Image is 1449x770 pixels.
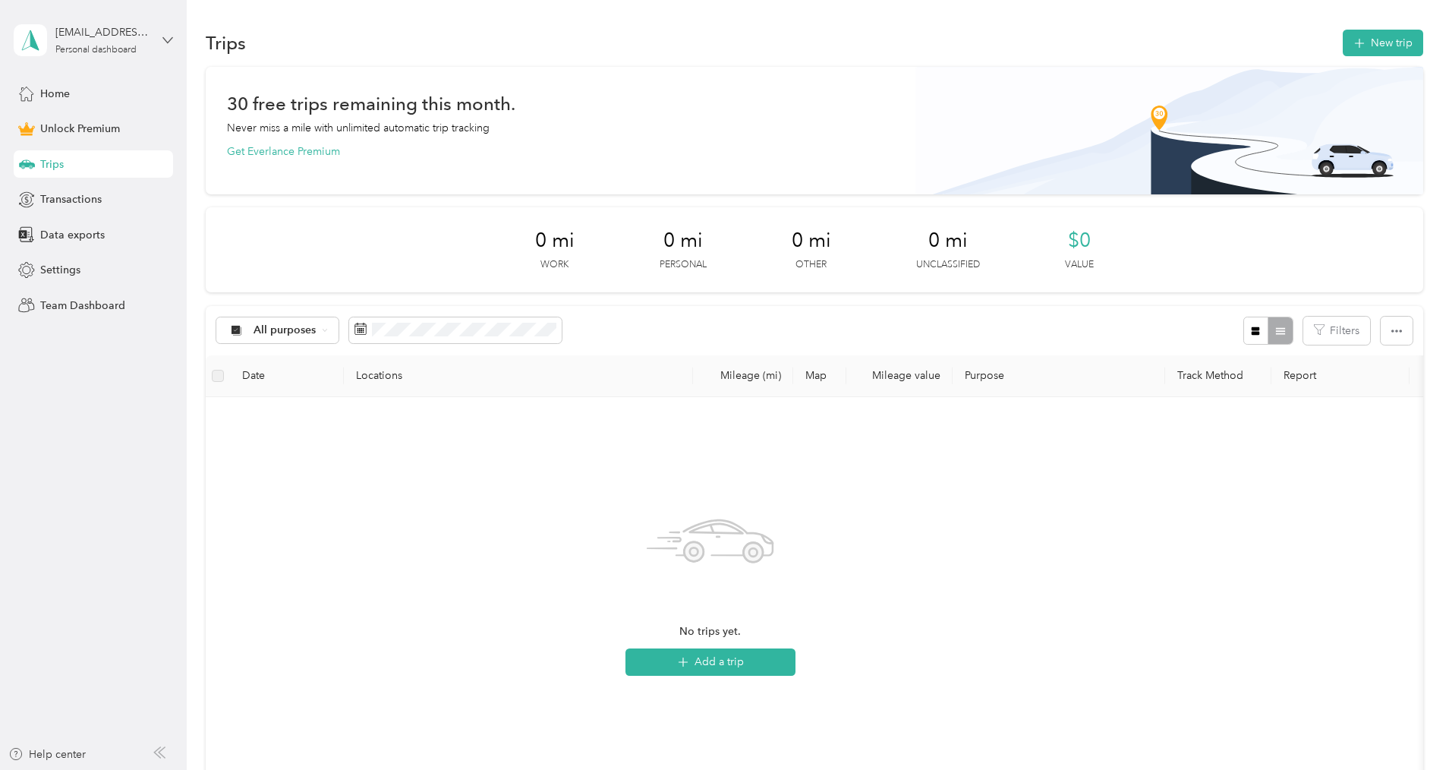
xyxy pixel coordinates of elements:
[344,355,693,397] th: Locations
[1068,229,1091,253] span: $0
[916,258,980,272] p: Unclassified
[928,229,968,253] span: 0 mi
[660,258,707,272] p: Personal
[1303,317,1370,345] button: Filters
[230,355,344,397] th: Date
[227,96,515,112] h1: 30 free trips remaining this month.
[679,623,741,640] span: No trips yet.
[206,35,246,51] h1: Trips
[792,229,831,253] span: 0 mi
[40,86,70,102] span: Home
[40,227,105,243] span: Data exports
[40,262,80,278] span: Settings
[1165,355,1271,397] th: Track Method
[793,355,846,397] th: Map
[846,355,953,397] th: Mileage value
[8,746,86,762] button: Help center
[40,156,64,172] span: Trips
[535,229,575,253] span: 0 mi
[1364,685,1449,770] iframe: Everlance-gr Chat Button Frame
[227,144,340,159] button: Get Everlance Premium
[40,298,125,314] span: Team Dashboard
[1343,30,1423,56] button: New trip
[663,229,703,253] span: 0 mi
[254,325,317,336] span: All purposes
[227,120,490,136] p: Never miss a mile with unlimited automatic trip tracking
[1065,258,1094,272] p: Value
[953,355,1165,397] th: Purpose
[915,67,1423,194] img: Banner
[693,355,793,397] th: Mileage (mi)
[40,191,102,207] span: Transactions
[55,24,150,40] div: [EMAIL_ADDRESS][DOMAIN_NAME]
[540,258,569,272] p: Work
[1271,355,1410,397] th: Report
[40,121,120,137] span: Unlock Premium
[795,258,827,272] p: Other
[625,649,795,676] button: Add a trip
[55,46,137,55] div: Personal dashboard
